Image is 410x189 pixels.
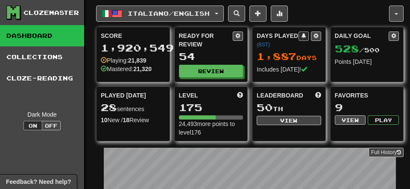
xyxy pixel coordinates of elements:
[101,56,146,65] div: Playing:
[101,91,146,100] span: Played [DATE]
[335,57,399,66] div: Points [DATE]
[128,10,210,17] span: Italiano / English
[335,102,399,113] div: 9
[101,31,165,40] div: Score
[257,51,321,62] div: Day s
[369,148,404,157] a: Full History
[315,91,321,100] span: This week in points, UTC
[257,101,273,113] span: 50
[6,178,71,186] span: Open feedback widget
[23,121,42,130] button: On
[257,65,321,74] div: Includes [DATE]!
[42,121,61,130] button: Off
[257,102,321,113] div: th
[179,91,198,100] span: Level
[101,117,108,123] strong: 10
[179,102,243,113] div: 175
[335,46,380,54] span: / 500
[179,120,243,137] div: 24,493 more points to level 176
[101,102,165,113] div: sentences
[335,43,359,54] span: 528
[179,31,233,49] div: Ready for Review
[101,65,152,73] div: Mastered:
[257,116,321,125] button: View
[249,6,266,22] button: Add sentence to collection
[368,115,399,125] button: Play
[179,65,243,77] button: Review
[257,91,303,100] span: Leaderboard
[257,42,270,48] a: (BST)
[123,117,129,123] strong: 18
[96,6,224,22] button: Italiano/English
[101,101,117,113] span: 28
[237,91,243,100] span: Score more points to level up
[133,66,152,72] strong: 21,320
[257,31,299,49] div: Days Played
[6,110,78,119] div: Dark Mode
[23,9,79,17] div: Clozemaster
[335,91,399,100] div: Favorites
[179,51,243,62] div: 54
[228,6,245,22] button: Search sentences
[335,115,366,125] button: View
[271,6,288,22] button: More stats
[101,43,165,53] div: 1,920,549
[257,50,296,62] span: 1,887
[128,57,146,64] strong: 21,839
[335,31,389,41] div: Daily Goal
[101,116,165,124] div: New / Review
